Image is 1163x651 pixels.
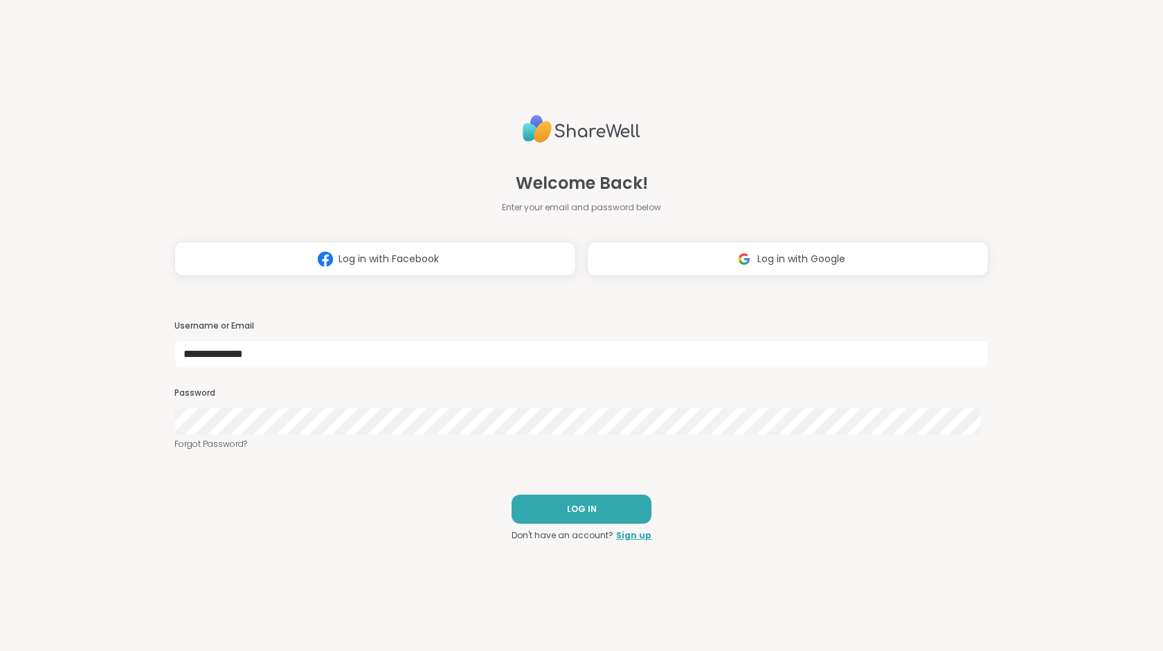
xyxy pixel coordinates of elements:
[174,320,989,332] h3: Username or Email
[567,503,597,515] span: LOG IN
[757,252,845,266] span: Log in with Google
[502,201,661,214] span: Enter your email and password below
[616,529,651,542] a: Sign up
[174,387,989,399] h3: Password
[512,529,613,542] span: Don't have an account?
[587,241,989,276] button: Log in with Google
[312,246,339,272] img: ShareWell Logomark
[339,252,439,266] span: Log in with Facebook
[516,171,648,196] span: Welcome Back!
[174,241,576,276] button: Log in with Facebook
[731,246,757,272] img: ShareWell Logomark
[523,109,640,149] img: ShareWell Logo
[174,438,989,450] a: Forgot Password?
[512,495,651,524] button: LOG IN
